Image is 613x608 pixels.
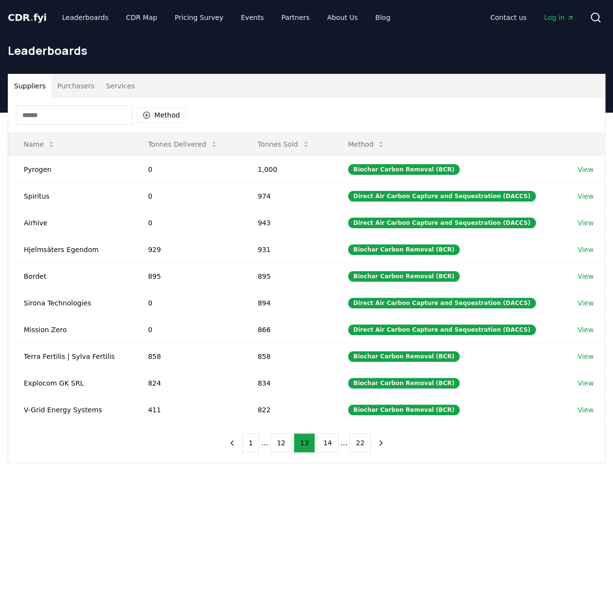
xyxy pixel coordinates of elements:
[270,433,292,453] button: 12
[578,405,594,415] a: View
[118,9,165,26] a: CDR Map
[8,183,133,209] td: Spiritus
[348,244,460,255] div: Biochar Carbon Removal (BCR)
[242,289,332,316] td: 894
[100,74,141,98] button: Services
[367,9,398,26] a: Blog
[8,209,133,236] td: Airhive
[340,437,348,449] li: ...
[133,370,242,396] td: 824
[578,245,594,254] a: View
[578,191,594,201] a: View
[242,209,332,236] td: 943
[536,9,582,26] a: Log in
[8,11,47,24] a: CDR.fyi
[348,191,536,202] div: Direct Air Carbon Capture and Sequestration (DACCS)
[8,43,605,58] h1: Leaderboards
[8,74,51,98] button: Suppliers
[133,263,242,289] td: 895
[242,263,332,289] td: 895
[544,13,574,22] span: Log in
[8,263,133,289] td: Bordet
[133,209,242,236] td: 0
[8,236,133,263] td: Hjelmsäters Egendom
[8,316,133,343] td: Mission Zero
[482,9,582,26] nav: Main
[242,433,259,453] button: 1
[261,437,268,449] li: ...
[319,9,365,26] a: About Us
[242,343,332,370] td: 858
[578,218,594,228] a: View
[482,9,534,26] a: Contact us
[133,343,242,370] td: 858
[348,218,536,228] div: Direct Air Carbon Capture and Sequestration (DACCS)
[8,343,133,370] td: Terra Fertilis | Sylva Fertilis
[242,236,332,263] td: 931
[224,433,240,453] button: previous page
[242,396,332,423] td: 822
[133,236,242,263] td: 929
[8,156,133,183] td: Pyrogen
[578,378,594,388] a: View
[250,135,317,154] button: Tonnes Sold
[242,183,332,209] td: 974
[54,9,398,26] nav: Main
[16,135,63,154] button: Name
[578,325,594,335] a: View
[54,9,116,26] a: Leaderboards
[274,9,317,26] a: Partners
[348,324,536,335] div: Direct Air Carbon Capture and Sequestration (DACCS)
[8,370,133,396] td: Explocom GK SRL
[348,378,460,388] div: Biochar Carbon Removal (BCR)
[8,396,133,423] td: V-Grid Energy Systems
[348,405,460,415] div: Biochar Carbon Removal (BCR)
[242,316,332,343] td: 866
[578,298,594,308] a: View
[30,12,33,23] span: .
[348,271,460,282] div: Biochar Carbon Removal (BCR)
[373,433,389,453] button: next page
[133,396,242,423] td: 411
[133,289,242,316] td: 0
[233,9,271,26] a: Events
[340,135,393,154] button: Method
[140,135,226,154] button: Tonnes Delivered
[133,156,242,183] td: 0
[578,165,594,174] a: View
[242,156,332,183] td: 1,000
[317,433,338,453] button: 14
[242,370,332,396] td: 834
[8,289,133,316] td: Sirona Technologies
[348,351,460,362] div: Biochar Carbon Removal (BCR)
[348,298,536,308] div: Direct Air Carbon Capture and Sequestration (DACCS)
[294,433,315,453] button: 13
[349,433,371,453] button: 22
[136,107,186,123] button: Method
[51,74,100,98] button: Purchasers
[578,352,594,361] a: View
[348,164,460,175] div: Biochar Carbon Removal (BCR)
[133,183,242,209] td: 0
[8,12,47,23] span: CDR fyi
[133,316,242,343] td: 0
[167,9,231,26] a: Pricing Survey
[578,271,594,281] a: View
